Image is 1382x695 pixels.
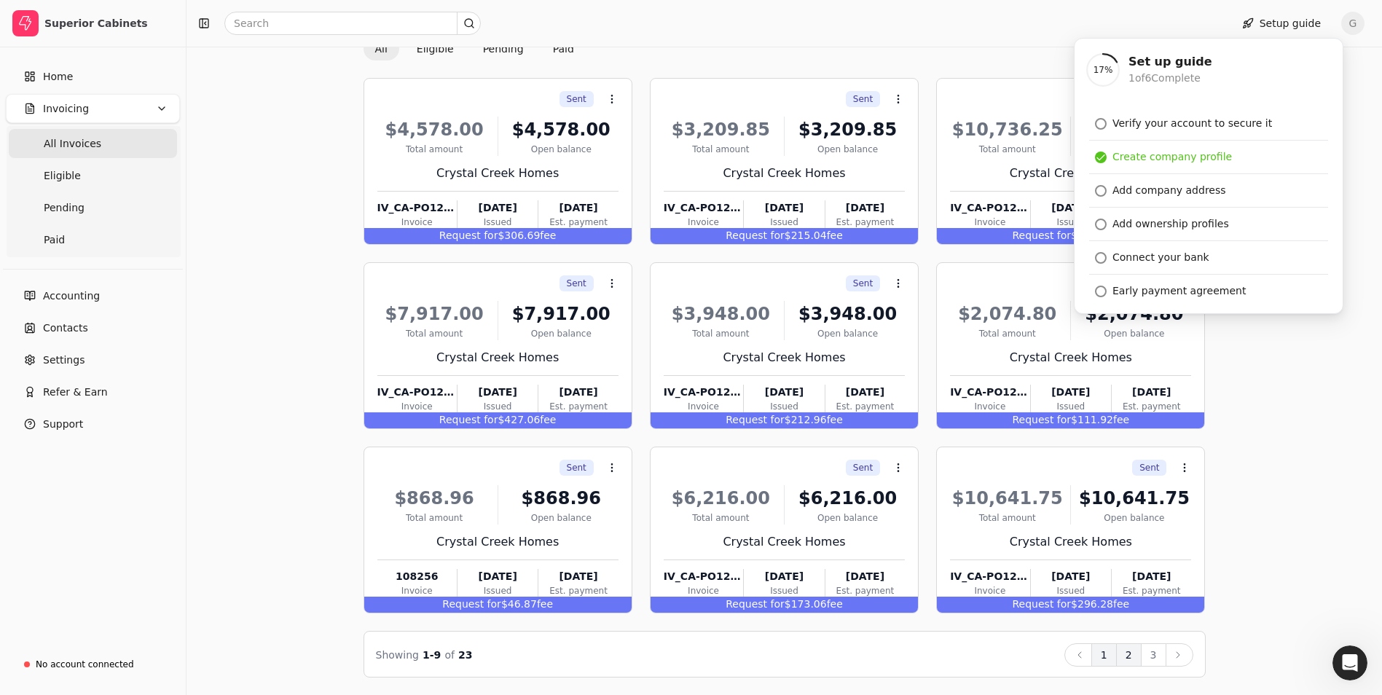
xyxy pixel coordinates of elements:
button: Invoicing [6,94,180,123]
span: Request for [726,598,785,610]
span: Home [43,69,73,85]
div: Create company profile [1112,149,1232,165]
div: Issued [744,400,824,413]
div: Add company address [1112,183,1226,198]
div: [DATE] [744,200,824,216]
div: $427.06 [364,412,632,428]
div: [DATE] [458,200,538,216]
div: Open balance [790,511,905,525]
div: $2,074.80 [950,301,1064,327]
div: Invoice [377,216,457,229]
a: Eligible [9,161,177,190]
div: $296.28 [937,597,1204,613]
span: of [444,649,455,661]
a: Settings [6,345,180,374]
div: $215.04 [651,228,918,244]
div: Est. payment [538,216,618,229]
button: Eligible [405,37,466,60]
span: fee [1113,414,1129,425]
a: Contacts [6,313,180,342]
div: Early payment agreement [1112,283,1246,299]
div: Issued [744,584,824,597]
div: Invoice [664,584,743,597]
div: $10,641.75 [950,485,1064,511]
div: Total amount [950,327,1064,340]
span: Request for [1013,229,1072,241]
div: Invoice [377,400,457,413]
button: Setup guide [1230,12,1332,35]
a: Pending [9,193,177,222]
div: $10,736.25 [950,117,1064,143]
div: Open balance [1077,327,1191,340]
div: Total amount [950,143,1064,156]
div: Open balance [790,327,905,340]
div: Setup guide [1074,38,1343,314]
a: Home [6,62,180,91]
span: Support [43,417,83,432]
a: No account connected [6,651,180,678]
div: Est. payment [538,584,618,597]
div: Invoice filter options [364,37,586,60]
div: Crystal Creek Homes [664,165,905,182]
div: [DATE] [744,569,824,584]
div: IV_CA-PO120678_20250725134703216 [664,200,743,216]
div: Crystal Creek Homes [950,349,1191,366]
div: Total amount [664,327,778,340]
div: [DATE] [458,385,538,400]
div: [DATE] [1112,569,1191,584]
div: Connect your bank [1112,250,1209,265]
div: IV_CA-PO120677_20250725134705282 [377,200,457,216]
div: $7,917.00 [504,301,619,327]
div: Issued [458,584,538,597]
div: Open balance [1077,511,1191,525]
div: Total amount [377,143,492,156]
span: All Invoices [44,136,101,152]
span: fee [540,229,556,241]
div: IV_CA-PO120676_20250725134701149 [950,200,1029,216]
span: fee [540,414,556,425]
div: [DATE] [825,569,905,584]
a: Paid [9,225,177,254]
span: Request for [439,414,498,425]
span: 17 % [1094,63,1113,76]
div: [DATE] [1031,200,1111,216]
span: Request for [1013,598,1072,610]
div: $173.06 [651,597,918,613]
div: Est. payment [538,400,618,413]
div: Invoice [664,216,743,229]
div: IV_CA-PO121841_20250716183845406 [950,385,1029,400]
div: [DATE] [538,569,618,584]
div: Est. payment [1112,584,1191,597]
div: [DATE] [1031,385,1111,400]
div: $2,074.80 [1077,301,1191,327]
div: Total amount [664,511,778,525]
span: fee [827,229,843,241]
div: Invoice [664,400,743,413]
div: $3,209.85 [790,117,905,143]
span: 23 [458,649,472,661]
div: Est. payment [825,400,905,413]
button: Support [6,409,180,439]
div: Invoice [377,584,457,597]
div: Open balance [504,327,619,340]
div: Verify your account to secure it [1112,116,1272,131]
div: Issued [1031,216,1111,229]
div: Superior Cabinets [44,16,173,31]
div: Total amount [377,327,492,340]
input: Search [224,12,481,35]
div: Crystal Creek Homes [950,533,1191,551]
span: Settings [43,353,85,368]
div: $3,948.00 [790,301,905,327]
button: Pending [471,37,535,60]
span: Paid [44,232,65,248]
span: Refer & Earn [43,385,108,400]
div: Invoice [950,584,1029,597]
div: [DATE] [538,200,618,216]
div: Issued [458,400,538,413]
span: Eligible [44,168,81,184]
div: Total amount [377,511,492,525]
div: Crystal Creek Homes [377,165,619,182]
div: Open balance [790,143,905,156]
span: fee [537,598,553,610]
span: fee [827,414,843,425]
